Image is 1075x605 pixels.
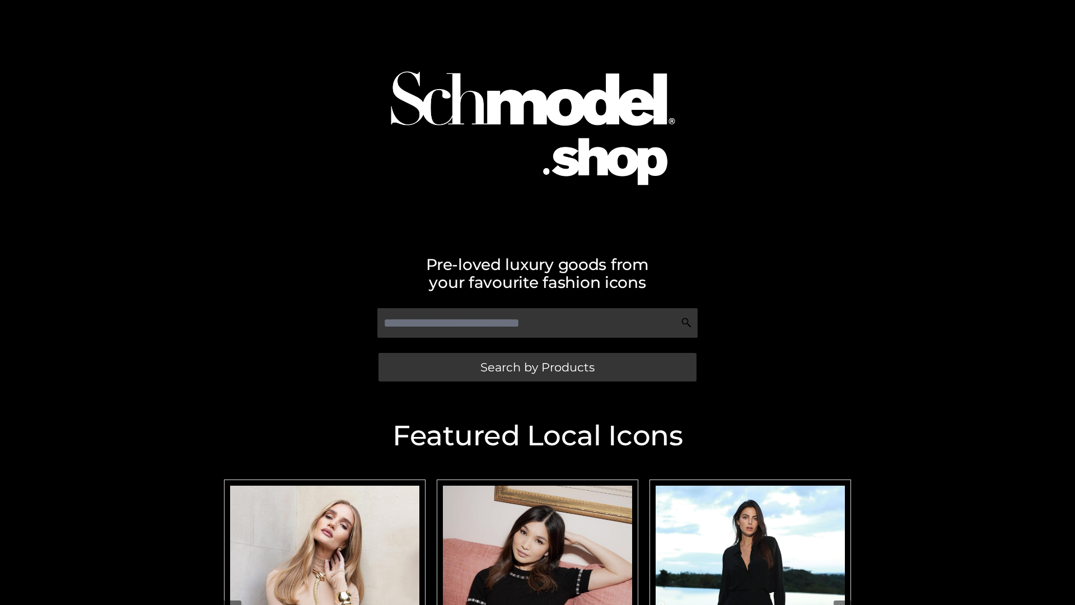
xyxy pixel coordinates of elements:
img: Search Icon [681,317,692,328]
h2: Featured Local Icons​ [218,422,857,450]
a: Search by Products [378,353,697,381]
h2: Pre-loved luxury goods from your favourite fashion icons [218,255,857,291]
span: Search by Products [480,361,595,373]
